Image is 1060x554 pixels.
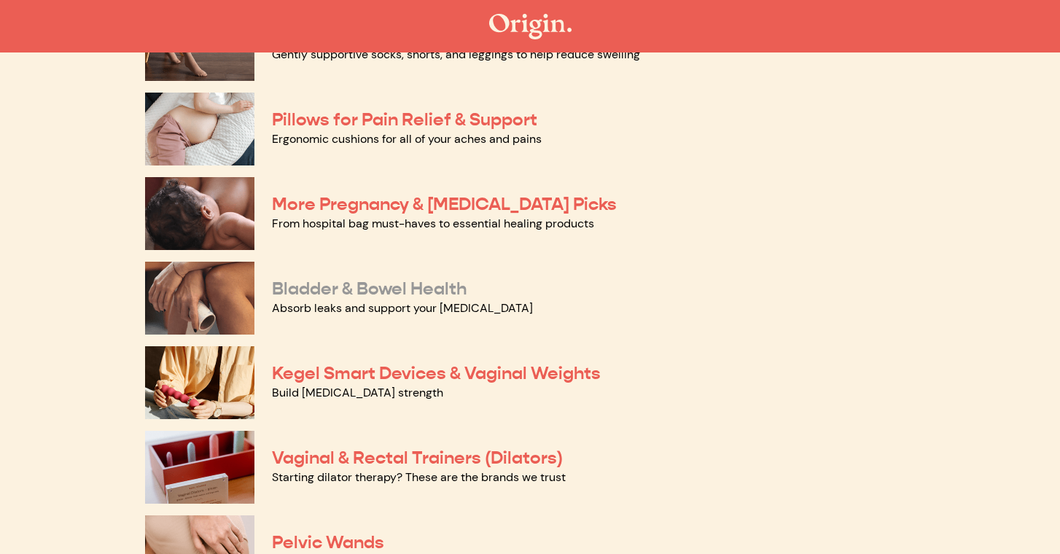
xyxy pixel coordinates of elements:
a: Build [MEDICAL_DATA] strength [272,385,443,400]
img: Vaginal & Rectal Trainers (Dilators) [145,431,254,504]
img: Pillows for Pain Relief & Support [145,93,254,165]
a: Bladder & Bowel Health [272,278,467,300]
a: More Pregnancy & [MEDICAL_DATA] Picks [272,193,617,215]
a: Kegel Smart Devices & Vaginal Weights [272,362,601,384]
a: Starting dilator therapy? These are the brands we trust [272,469,566,485]
img: Kegel Smart Devices & Vaginal Weights [145,346,254,419]
a: Pelvic Wands [272,531,384,553]
a: From hospital bag must-haves to essential healing products [272,216,594,231]
a: Pillows for Pain Relief & Support [272,109,537,130]
img: Bladder & Bowel Health [145,262,254,335]
img: More Pregnancy & Postpartum Picks [145,177,254,250]
a: Ergonomic cushions for all of your aches and pains [272,131,542,147]
img: The Origin Shop [489,14,572,39]
a: Gently supportive socks, shorts, and leggings to help reduce swelling [272,47,640,62]
a: Absorb leaks and support your [MEDICAL_DATA] [272,300,533,316]
a: Vaginal & Rectal Trainers (Dilators) [272,447,563,469]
